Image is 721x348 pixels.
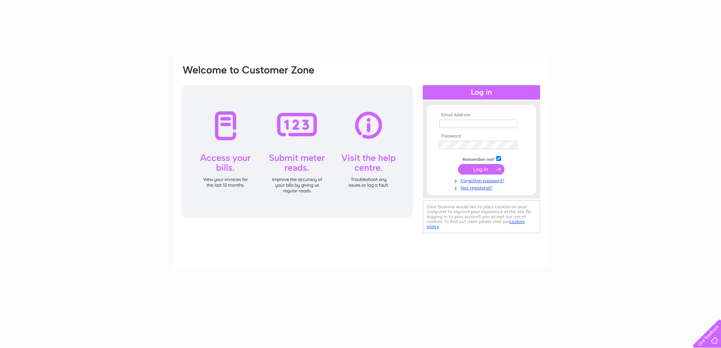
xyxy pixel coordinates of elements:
[439,184,525,191] a: Not registered?
[427,219,525,229] a: cookies policy
[439,176,525,184] a: Forgotten password?
[458,164,505,175] input: Submit
[438,155,525,162] td: Remember me?
[438,112,525,118] th: Email Address:
[438,134,525,139] th: Password:
[423,200,540,233] div: Clear Business would like to place cookies on your computer to improve your experience of the sit...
